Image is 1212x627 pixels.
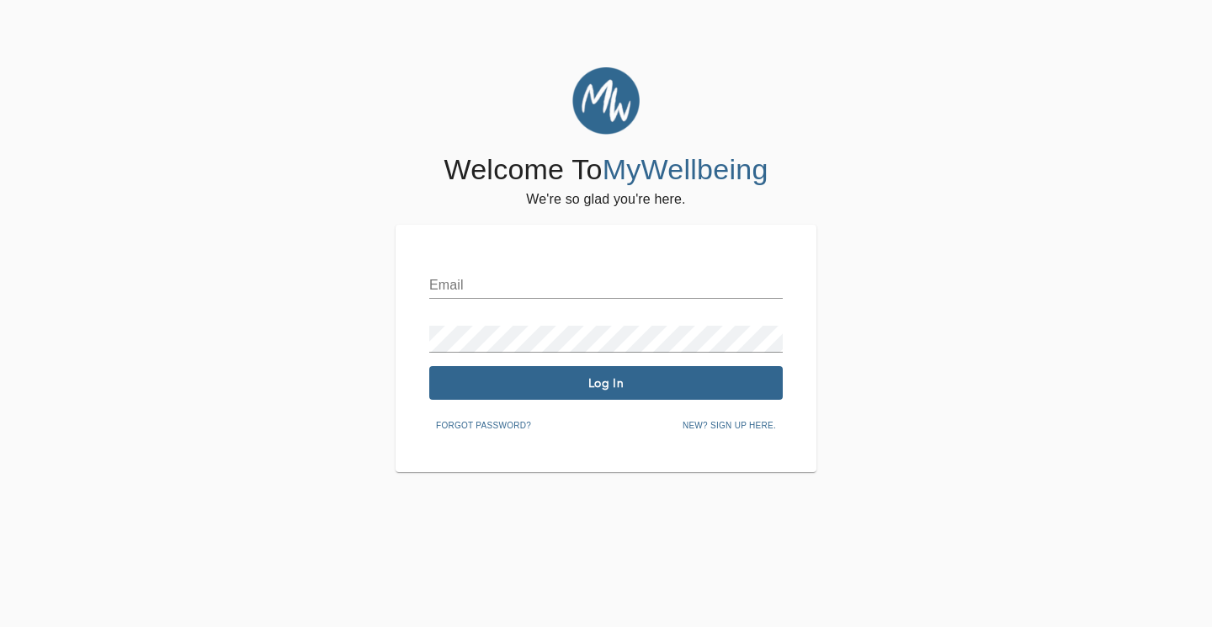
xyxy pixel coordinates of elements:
h4: Welcome To [444,152,768,188]
span: Forgot password? [436,418,531,433]
button: Log In [429,366,783,400]
img: MyWellbeing [572,67,640,135]
span: Log In [436,375,776,391]
button: New? Sign up here. [676,413,783,438]
button: Forgot password? [429,413,538,438]
span: New? Sign up here. [683,418,776,433]
span: MyWellbeing [603,153,768,185]
h6: We're so glad you're here. [526,188,685,211]
a: Forgot password? [429,417,538,431]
